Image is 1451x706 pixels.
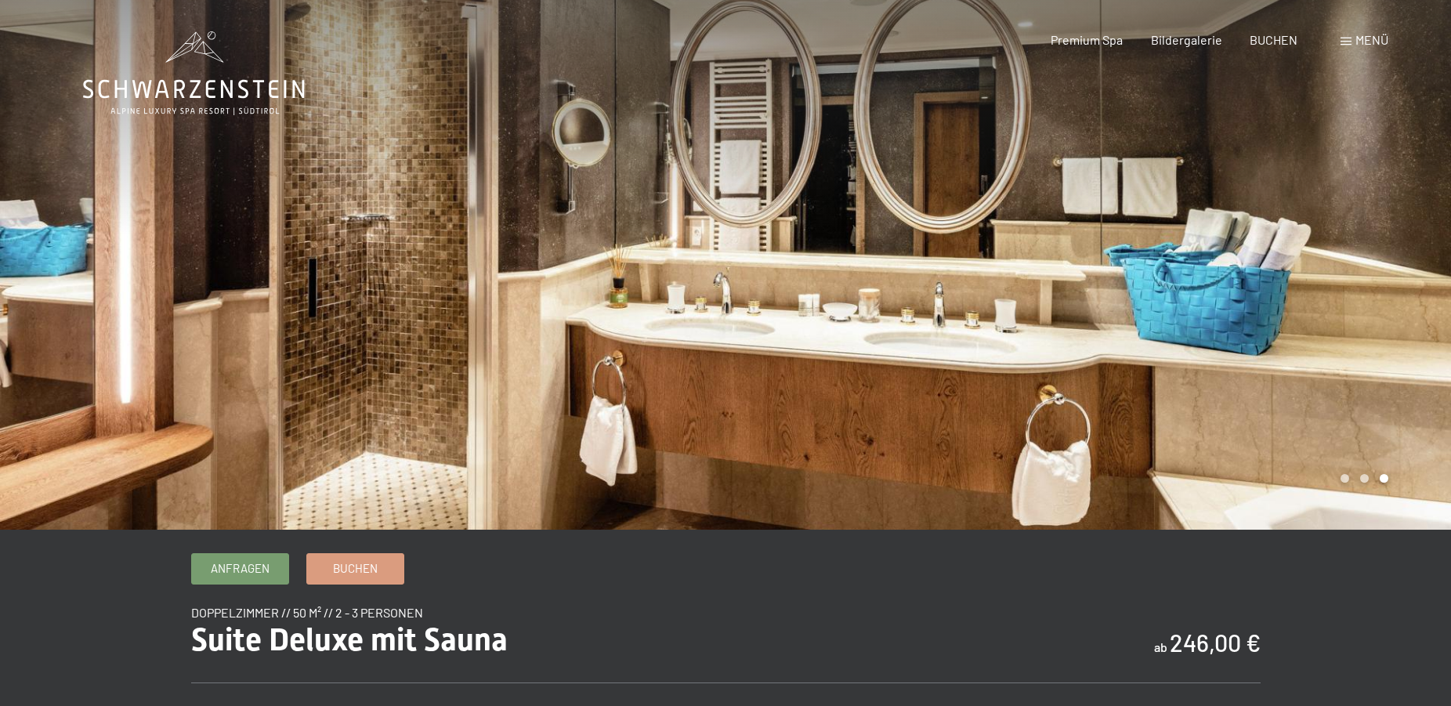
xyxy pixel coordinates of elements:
[191,621,508,658] span: Suite Deluxe mit Sauna
[1170,628,1261,657] b: 246,00 €
[333,560,378,577] span: Buchen
[191,605,423,620] span: Doppelzimmer // 50 m² // 2 - 3 Personen
[1051,32,1123,47] a: Premium Spa
[1355,32,1388,47] span: Menü
[211,560,270,577] span: Anfragen
[192,554,288,584] a: Anfragen
[1250,32,1297,47] a: BUCHEN
[1151,32,1222,47] a: Bildergalerie
[307,554,403,584] a: Buchen
[1154,639,1167,654] span: ab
